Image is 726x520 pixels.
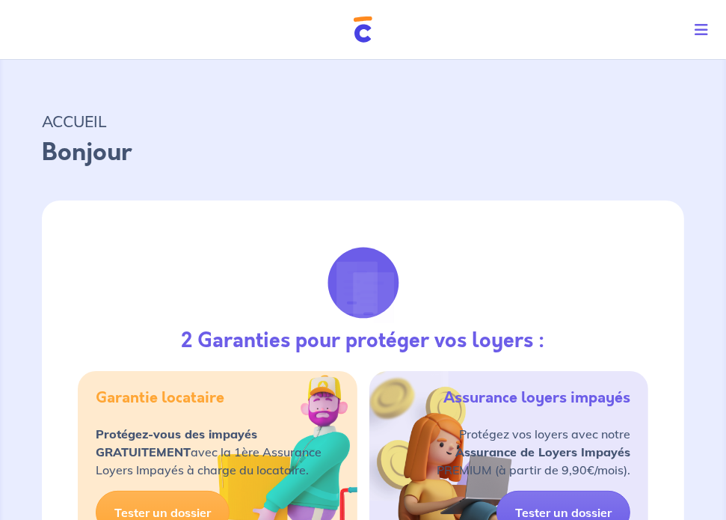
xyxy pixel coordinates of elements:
h3: 2 Garanties pour protéger vos loyers : [182,329,545,353]
strong: Protégez-vous des impayés GRATUITEMENT [96,426,257,459]
img: Cautioneo [354,16,372,43]
p: ACCUEIL [42,108,684,135]
p: Protégez vos loyers avec notre PREMIUM (à partir de 9,90€/mois). [437,425,630,479]
p: Bonjour [42,135,684,171]
button: Toggle navigation [683,10,726,49]
p: avec la 1ère Assurance Loyers Impayés à charge du locataire. [96,425,322,479]
h5: Garantie locataire [96,389,224,407]
img: justif-loupe [323,242,404,323]
strong: Assurance de Loyers Impayés [455,444,630,459]
h5: Assurance loyers impayés [443,389,630,407]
